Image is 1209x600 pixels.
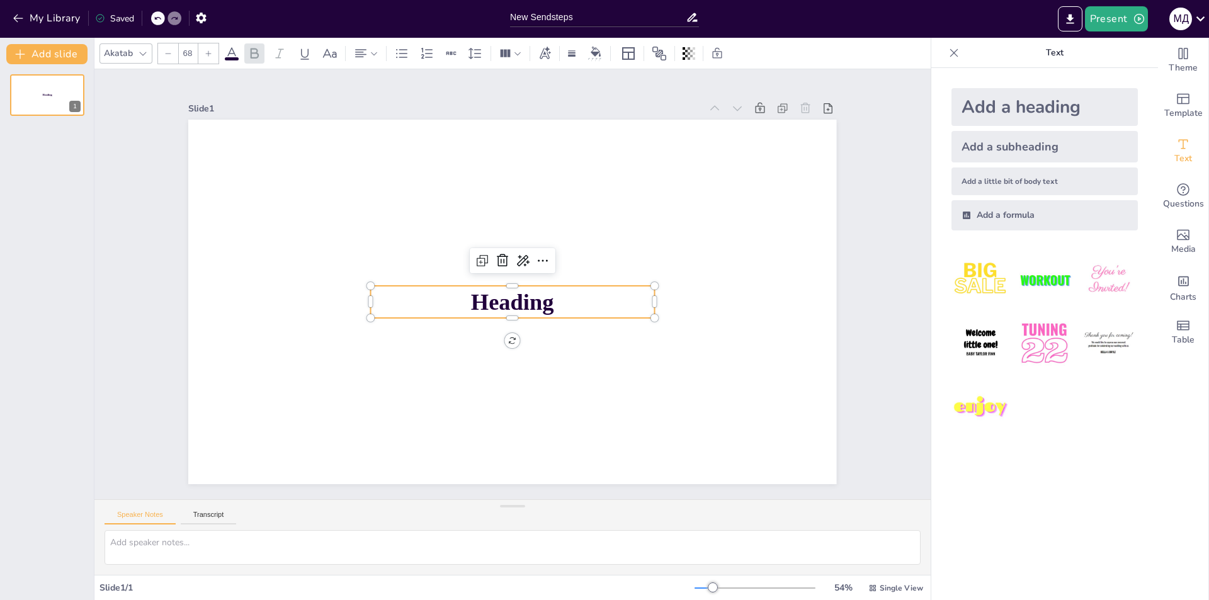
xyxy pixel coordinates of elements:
[1079,314,1138,373] img: 6.jpeg
[1163,197,1204,211] span: Questions
[951,200,1138,230] div: Add a formula
[652,46,667,61] span: Position
[99,582,695,594] div: Slide 1 / 1
[880,583,923,593] span: Single View
[69,101,81,112] div: 1
[565,43,579,64] div: Border settings
[1158,38,1208,83] div: Change the overall theme
[1169,61,1198,75] span: Theme
[951,88,1138,126] div: Add a heading
[181,511,237,524] button: Transcript
[9,8,86,28] button: My Library
[1079,251,1138,309] img: 3.jpeg
[964,38,1145,68] p: Text
[1169,6,1192,31] button: М Д
[1164,106,1203,120] span: Template
[1172,333,1195,347] span: Table
[1015,251,1074,309] img: 2.jpeg
[42,94,52,97] span: Heading
[1085,6,1148,31] button: Present
[6,44,88,64] button: Add slide
[1158,219,1208,264] div: Add images, graphics, shapes or video
[101,45,135,62] div: Akatab
[1158,128,1208,174] div: Add text boxes
[1158,83,1208,128] div: Add ready made slides
[535,43,554,64] div: Text effects
[1170,290,1196,304] span: Charts
[1058,6,1082,31] button: Export to PowerPoint
[510,8,686,26] input: Insert title
[1158,174,1208,219] div: Get real-time input from your audience
[471,289,554,315] span: Heading
[10,74,84,116] div: 1
[586,47,605,60] div: Background color
[95,13,134,25] div: Saved
[1169,8,1192,30] div: М Д
[828,582,858,594] div: 54 %
[1174,152,1192,166] span: Text
[951,251,1010,309] img: 1.jpeg
[951,131,1138,162] div: Add a subheading
[1171,242,1196,256] span: Media
[618,43,639,64] div: Layout
[951,314,1010,373] img: 4.jpeg
[1158,310,1208,355] div: Add a table
[951,167,1138,195] div: Add a little bit of body text
[1158,264,1208,310] div: Add charts and graphs
[496,43,525,64] div: Column Count
[105,511,176,524] button: Speaker Notes
[188,103,700,115] div: Slide 1
[951,378,1010,437] img: 7.jpeg
[1015,314,1074,373] img: 5.jpeg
